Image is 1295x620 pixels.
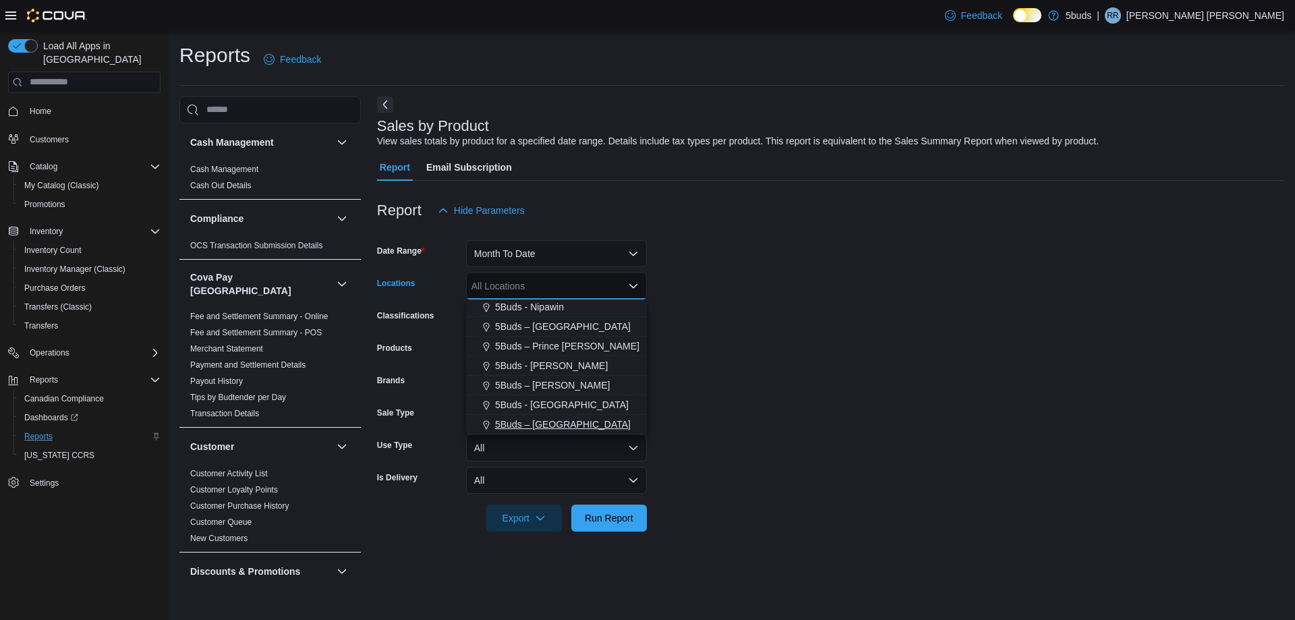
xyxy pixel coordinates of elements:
[24,475,64,491] a: Settings
[24,345,161,361] span: Operations
[190,517,252,527] a: Customer Queue
[3,129,166,148] button: Customers
[19,242,87,258] a: Inventory Count
[24,431,53,442] span: Reports
[19,410,84,426] a: Dashboards
[3,370,166,389] button: Reports
[190,241,323,250] a: OCS Transaction Submission Details
[466,415,647,434] button: 5Buds – [GEOGRAPHIC_DATA]
[8,96,161,528] nav: Complex example
[3,473,166,492] button: Settings
[13,316,166,335] button: Transfers
[24,130,161,147] span: Customers
[628,281,639,291] button: Close list of options
[19,318,161,334] span: Transfers
[190,328,322,337] a: Fee and Settlement Summary - POS
[1097,7,1099,24] p: |
[377,472,418,483] label: Is Delivery
[495,418,631,431] span: 5Buds – [GEOGRAPHIC_DATA]
[24,180,99,191] span: My Catalog (Classic)
[19,318,63,334] a: Transfers
[495,339,639,353] span: 5Buds – Prince [PERSON_NAME]
[190,344,263,354] a: Merchant Statement
[466,317,647,337] button: 5Buds – [GEOGRAPHIC_DATA]
[19,196,71,213] a: Promotions
[24,302,92,312] span: Transfers (Classic)
[24,103,57,119] a: Home
[190,392,286,403] span: Tips by Budtender per Day
[190,136,274,149] h3: Cash Management
[377,246,425,256] label: Date Range
[179,42,250,69] h1: Reports
[24,199,65,210] span: Promotions
[377,278,415,289] label: Locations
[495,398,629,412] span: 5Buds - [GEOGRAPHIC_DATA]
[334,276,350,292] button: Cova Pay [GEOGRAPHIC_DATA]
[466,356,647,376] button: 5Buds - [PERSON_NAME]
[377,343,412,354] label: Products
[466,240,647,267] button: Month To Date
[24,159,63,175] button: Catalog
[1105,7,1121,24] div: Robert Robert Stewart
[190,360,306,370] span: Payment and Settlement Details
[585,511,633,525] span: Run Report
[19,280,91,296] a: Purchase Orders
[19,428,58,445] a: Reports
[190,376,243,386] a: Payout History
[24,393,104,404] span: Canadian Compliance
[19,177,105,194] a: My Catalog (Classic)
[30,226,63,237] span: Inventory
[494,505,554,532] span: Export
[19,447,100,463] a: [US_STATE] CCRS
[454,204,525,217] span: Hide Parameters
[24,103,161,119] span: Home
[190,408,259,419] span: Transaction Details
[495,320,631,333] span: 5Buds – [GEOGRAPHIC_DATA]
[24,450,94,461] span: [US_STATE] CCRS
[466,200,647,434] div: Choose from the following options
[190,180,252,191] span: Cash Out Details
[24,264,125,275] span: Inventory Manager (Classic)
[190,517,252,528] span: Customer Queue
[377,134,1099,148] div: View sales totals by product for a specified date range. Details include tax types per product. T...
[190,311,328,322] span: Fee and Settlement Summary - Online
[190,484,278,495] span: Customer Loyalty Points
[466,434,647,461] button: All
[377,407,414,418] label: Sale Type
[280,53,321,66] span: Feedback
[426,154,512,181] span: Email Subscription
[13,176,166,195] button: My Catalog (Classic)
[3,343,166,362] button: Operations
[179,466,361,552] div: Customer
[190,136,331,149] button: Cash Management
[3,101,166,121] button: Home
[466,337,647,356] button: 5Buds – Prince [PERSON_NAME]
[190,468,268,479] span: Customer Activity List
[24,283,86,293] span: Purchase Orders
[24,372,161,388] span: Reports
[190,534,248,543] a: New Customers
[380,154,410,181] span: Report
[190,343,263,354] span: Merchant Statement
[19,428,161,445] span: Reports
[190,212,331,225] button: Compliance
[24,132,74,148] a: Customers
[13,279,166,298] button: Purchase Orders
[19,299,97,315] a: Transfers (Classic)
[486,505,562,532] button: Export
[24,320,58,331] span: Transfers
[495,359,608,372] span: 5Buds - [PERSON_NAME]
[334,439,350,455] button: Customer
[377,440,412,451] label: Use Type
[190,164,258,175] span: Cash Management
[3,157,166,176] button: Catalog
[258,46,326,73] a: Feedback
[190,440,331,453] button: Customer
[190,485,278,495] a: Customer Loyalty Points
[377,118,489,134] h3: Sales by Product
[961,9,1002,22] span: Feedback
[179,161,361,199] div: Cash Management
[190,565,331,578] button: Discounts & Promotions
